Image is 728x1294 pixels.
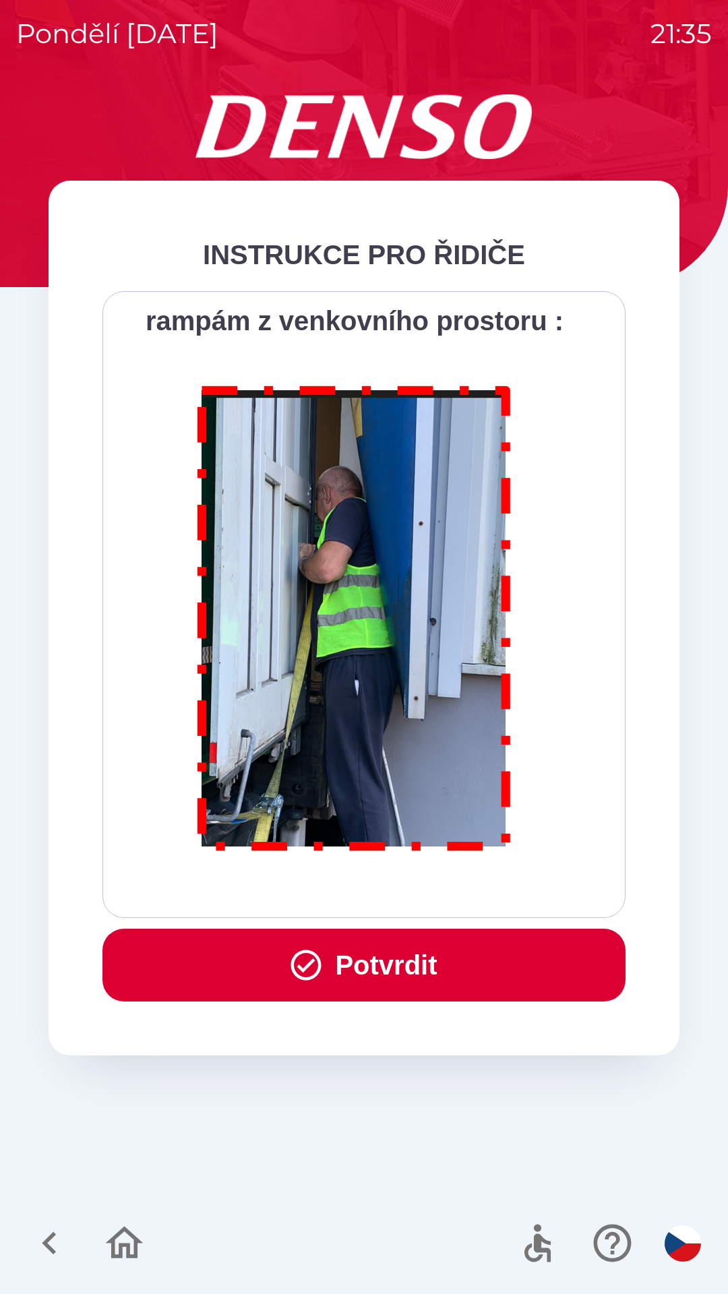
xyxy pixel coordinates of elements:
[650,13,712,54] p: 21:35
[16,13,218,54] p: pondělí [DATE]
[102,929,626,1002] button: Potvrdit
[182,368,527,863] img: M8MNayrTL6gAAAABJRU5ErkJggg==
[665,1225,701,1262] img: cs flag
[49,94,679,159] img: Logo
[102,235,626,275] div: INSTRUKCE PRO ŘIDIČE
